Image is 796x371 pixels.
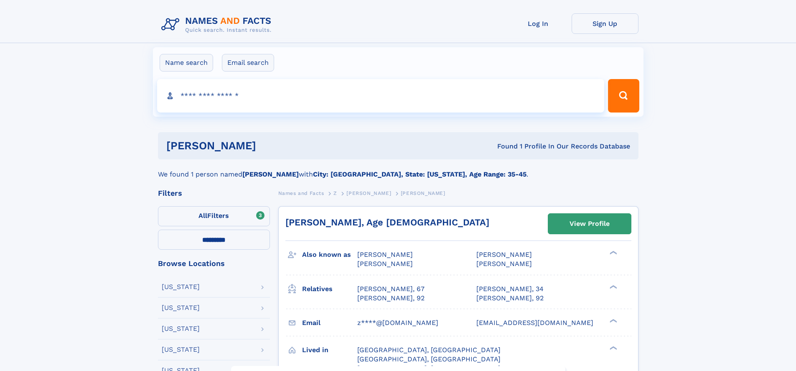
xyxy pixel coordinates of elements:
[302,316,357,330] h3: Email
[313,170,526,178] b: City: [GEOGRAPHIC_DATA], State: [US_STATE], Age Range: 35-45
[608,79,639,113] button: Search Button
[162,284,200,290] div: [US_STATE]
[285,217,489,228] a: [PERSON_NAME], Age [DEMOGRAPHIC_DATA]
[476,284,544,294] a: [PERSON_NAME], 34
[476,319,593,327] span: [EMAIL_ADDRESS][DOMAIN_NAME]
[608,250,618,256] div: ❯
[476,294,544,303] a: [PERSON_NAME], 92
[158,206,270,226] label: Filters
[357,294,425,303] a: [PERSON_NAME], 92
[401,190,445,196] span: [PERSON_NAME]
[570,214,610,233] div: View Profile
[357,251,413,258] span: [PERSON_NAME]
[162,304,200,311] div: [US_STATE]
[160,54,213,72] label: Name search
[572,13,638,34] a: Sign Up
[357,346,501,354] span: [GEOGRAPHIC_DATA], [GEOGRAPHIC_DATA]
[222,54,274,72] label: Email search
[505,13,572,34] a: Log In
[608,345,618,351] div: ❯
[302,248,357,262] h3: Also known as
[476,260,532,268] span: [PERSON_NAME]
[608,318,618,323] div: ❯
[346,188,391,198] a: [PERSON_NAME]
[608,284,618,289] div: ❯
[302,343,357,357] h3: Lived in
[198,212,207,220] span: All
[346,190,391,196] span: [PERSON_NAME]
[158,159,638,179] div: We found 1 person named with .
[158,260,270,267] div: Browse Locations
[357,260,413,268] span: [PERSON_NAME]
[162,325,200,332] div: [US_STATE]
[158,13,278,36] img: Logo Names and Facts
[476,251,532,258] span: [PERSON_NAME]
[302,282,357,296] h3: Relatives
[278,188,324,198] a: Names and Facts
[333,188,337,198] a: Z
[376,142,630,151] div: Found 1 Profile In Our Records Database
[242,170,299,178] b: [PERSON_NAME]
[166,141,377,151] h1: [PERSON_NAME]
[548,214,631,234] a: View Profile
[357,284,425,294] a: [PERSON_NAME], 67
[157,79,605,113] input: search input
[333,190,337,196] span: Z
[158,189,270,197] div: Filters
[357,355,501,363] span: [GEOGRAPHIC_DATA], [GEOGRAPHIC_DATA]
[162,346,200,353] div: [US_STATE]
